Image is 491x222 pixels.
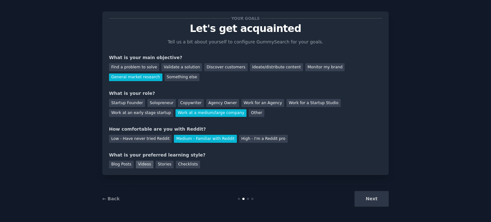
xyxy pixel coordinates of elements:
[109,126,382,133] div: How comfortable are you with Reddit?
[174,135,237,143] div: Medium - Familiar with Reddit
[286,99,340,107] div: Work for a Startup Studio
[204,63,247,71] div: Discover customers
[109,109,173,117] div: Work at an early stage startup
[305,63,345,71] div: Monitor my brand
[109,90,382,97] div: What is your role?
[175,109,246,117] div: Work at a medium/large company
[165,73,199,81] div: Something else
[250,63,303,71] div: Ideate/distribute content
[249,109,264,117] div: Other
[136,161,153,169] div: Videos
[109,135,172,143] div: Low - Have never tried Reddit
[109,63,159,71] div: Find a problem to solve
[109,99,145,107] div: Startup Founder
[109,54,382,61] div: What is your main objective?
[178,99,204,107] div: Copywriter
[109,23,382,34] p: Let's get acquainted
[102,196,120,201] a: ← Back
[147,99,175,107] div: Solopreneur
[230,15,261,22] span: Your goals
[241,99,284,107] div: Work for an Agency
[109,73,162,81] div: General market research
[156,161,174,169] div: Stories
[165,39,326,45] p: Tell us a bit about yourself to configure GummySearch for your goals.
[161,63,202,71] div: Validate a solution
[176,161,200,169] div: Checklists
[206,99,239,107] div: Agency Owner
[109,161,134,169] div: Blog Posts
[109,152,382,158] div: What is your preferred learning style?
[239,135,288,143] div: High - I'm a Reddit pro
